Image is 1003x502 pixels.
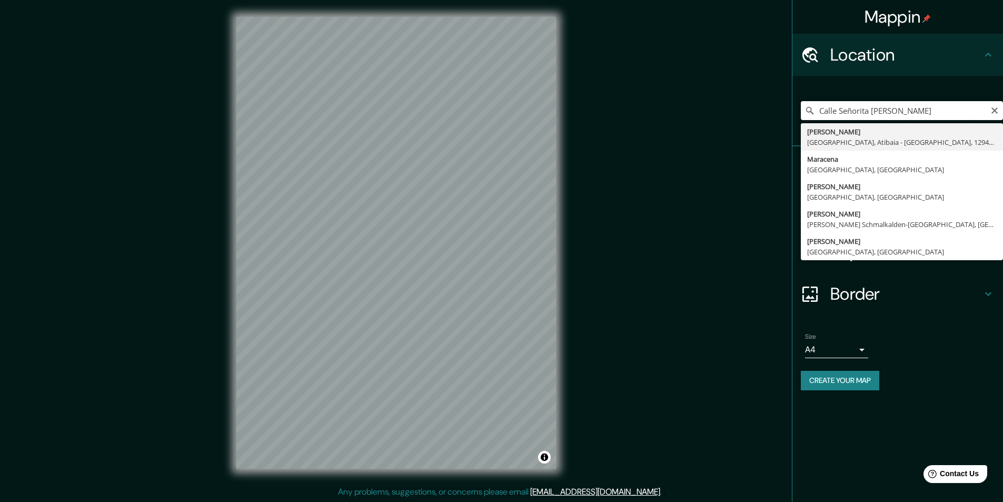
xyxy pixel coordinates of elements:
button: Toggle attribution [538,451,551,464]
div: Maracena [807,154,997,164]
label: Size [805,332,816,341]
div: Style [792,189,1003,231]
canvas: Map [236,17,556,469]
button: Clear [990,105,999,115]
div: [GEOGRAPHIC_DATA], Atibaia - [GEOGRAPHIC_DATA], 12948-412, [GEOGRAPHIC_DATA] [807,137,997,147]
div: Layout [792,231,1003,273]
div: Border [792,273,1003,315]
button: Create your map [801,371,879,390]
div: . [663,486,666,498]
div: [PERSON_NAME] [807,236,997,247]
h4: Mappin [865,6,931,27]
p: Any problems, suggestions, or concerns please email . [338,486,662,498]
a: [EMAIL_ADDRESS][DOMAIN_NAME] [530,486,660,497]
iframe: Help widget launcher [909,461,991,490]
div: [PERSON_NAME] [807,181,997,192]
div: [GEOGRAPHIC_DATA], [GEOGRAPHIC_DATA] [807,164,997,175]
div: [PERSON_NAME] Schmalkalden-[GEOGRAPHIC_DATA], [GEOGRAPHIC_DATA], [GEOGRAPHIC_DATA] [807,219,997,230]
div: [PERSON_NAME] [807,209,997,219]
div: Location [792,34,1003,76]
img: pin-icon.png [922,14,931,23]
div: Pins [792,146,1003,189]
div: [PERSON_NAME] [807,126,997,137]
div: [GEOGRAPHIC_DATA], [GEOGRAPHIC_DATA] [807,192,997,202]
input: Pick your city or area [801,101,1003,120]
h4: Border [830,283,982,304]
h4: Location [830,44,982,65]
h4: Layout [830,241,982,262]
div: A4 [805,341,868,358]
div: [GEOGRAPHIC_DATA], [GEOGRAPHIC_DATA] [807,247,997,257]
div: . [662,486,663,498]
